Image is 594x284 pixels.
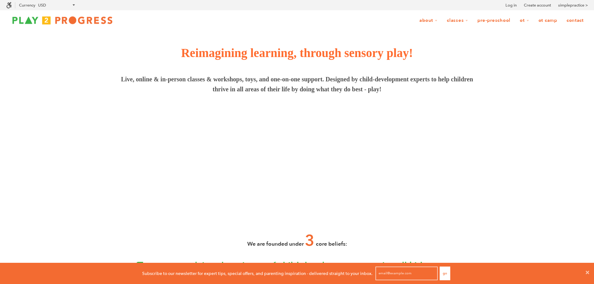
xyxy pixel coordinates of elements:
h3: applying the science of child development can give all kids a boost [179,261,475,280]
span: Live, online & in-person classes & workshops, toys, and one-on-one support. Designed by child-dev... [119,74,475,94]
span: Reimagining learning, through sensory play! [181,46,413,60]
span: From pregnancy through preschool and beyond, we're a comprehensive resource for parents and famil... [117,151,477,173]
p: Subscribe to our newsletter for expert tips, special offers, and parenting inspiration - delivere... [142,270,373,277]
label: Currency [19,3,35,7]
img: Play2Progress logo [6,14,118,26]
a: Log in [505,2,517,8]
a: OT Camp [534,15,561,26]
a: OT [516,15,533,26]
a: Pre-Preschool [473,15,514,26]
a: Contact [563,15,588,26]
a: Classes [443,15,472,26]
h3: We are founded under core beliefs: [119,230,475,252]
span: 3 [305,230,315,251]
a: About [415,15,442,26]
a: simplepractice > [558,2,588,8]
a: Create account [524,2,551,8]
button: Go [440,267,450,280]
input: email@example.com [375,267,438,280]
